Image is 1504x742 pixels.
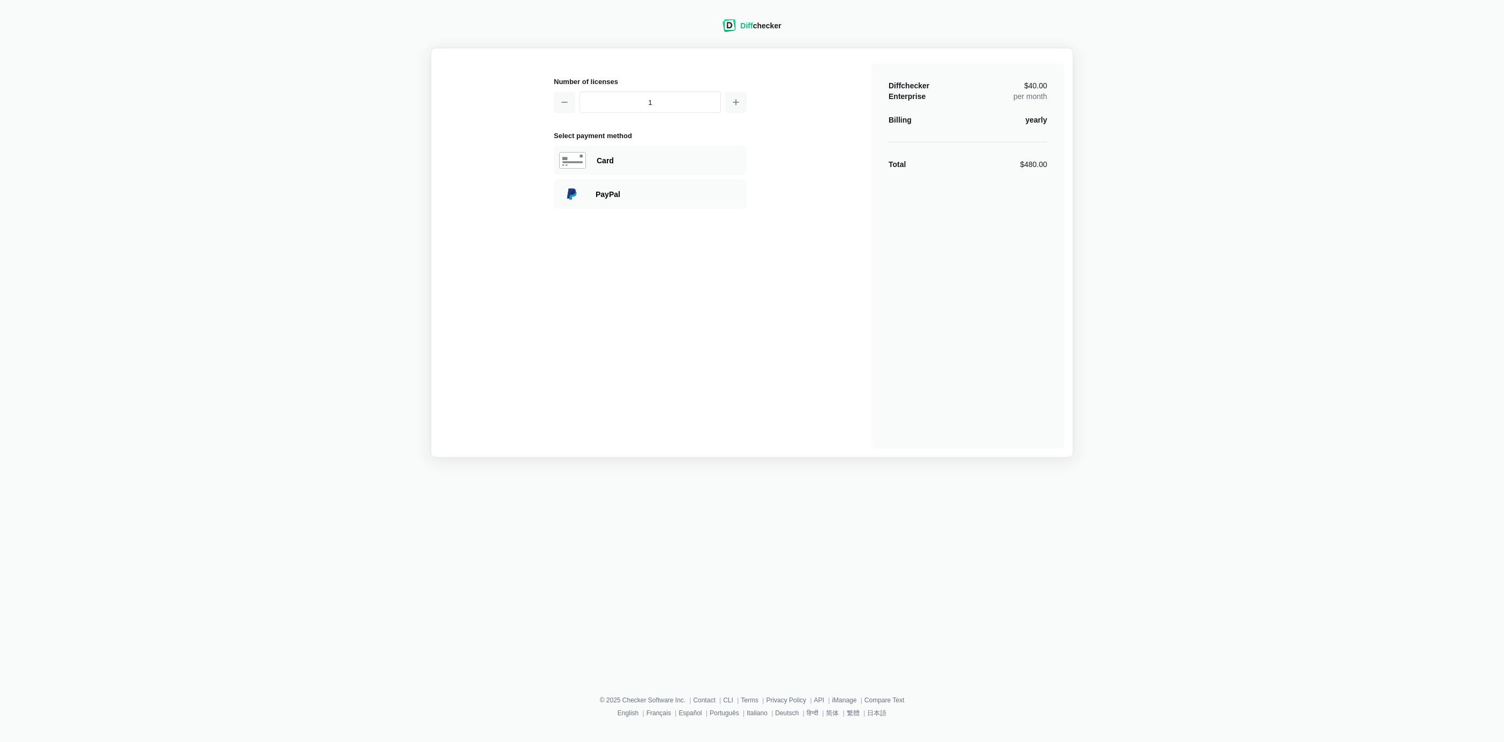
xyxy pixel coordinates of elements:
[807,709,818,717] a: हिन्दी
[747,709,768,717] a: Italiano
[766,696,806,704] a: Privacy Policy
[679,709,702,717] a: Español
[554,179,747,209] div: Paying with PayPal
[646,709,671,717] a: Français
[1024,82,1047,89] span: $40.00
[867,709,886,717] a: 日本語
[554,76,747,87] h2: Number of licenses
[554,130,747,141] h2: Select payment method
[693,696,715,704] a: Contact
[775,709,799,717] a: Deutsch
[1013,80,1047,102] div: per month
[580,92,721,113] input: 1
[600,695,694,706] li: © 2025 Checker Software Inc.
[889,81,929,90] span: Diffchecker
[1026,115,1047,125] div: yearly
[847,709,860,717] a: 繁體
[740,21,753,30] span: Diff
[832,696,856,704] a: iManage
[723,25,781,34] a: Diffchecker logoDiffchecker
[618,709,638,717] a: English
[596,189,741,200] div: Paying with PayPal
[889,160,906,169] strong: Total
[741,696,758,704] a: Terms
[889,115,912,125] div: Billing
[723,19,736,32] img: Diffchecker logo
[889,92,926,101] span: Enterprise
[1020,159,1047,170] div: $480.00
[740,20,781,31] div: checker
[554,146,747,175] div: Paying with Card
[864,696,904,704] a: Compare Text
[710,709,739,717] a: Português
[826,709,839,717] a: 简体
[597,155,741,166] div: Paying with Card
[723,696,733,704] a: CLI
[814,696,824,704] a: API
